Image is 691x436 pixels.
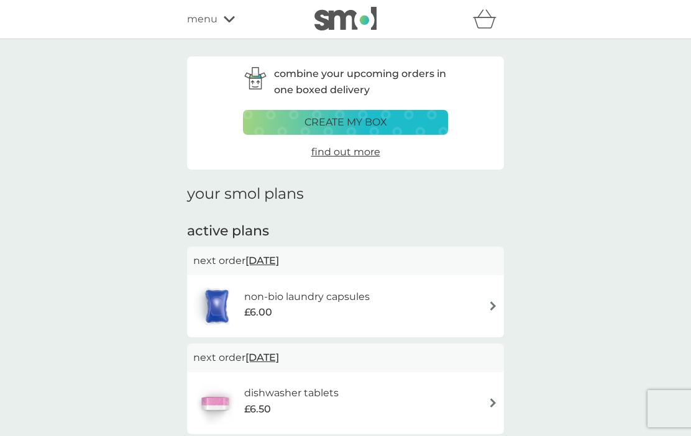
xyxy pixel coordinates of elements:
img: arrow right [488,301,498,311]
span: [DATE] [245,248,279,273]
span: menu [187,11,217,27]
h2: active plans [187,222,504,241]
div: basket [473,7,504,32]
h1: your smol plans [187,185,504,203]
h6: dishwasher tablets [244,385,339,401]
span: [DATE] [245,345,279,370]
h6: non-bio laundry capsules [244,289,370,305]
img: smol [314,7,377,30]
span: find out more [311,146,380,158]
span: £6.00 [244,304,272,320]
p: create my box [304,114,387,130]
button: create my box [243,110,448,135]
img: dishwasher tablets [193,381,237,425]
p: next order [193,253,498,269]
p: next order [193,350,498,366]
a: find out more [311,144,380,160]
p: combine your upcoming orders in one boxed delivery [274,66,448,98]
img: non-bio laundry capsules [193,284,240,328]
span: £6.50 [244,401,271,417]
img: arrow right [488,398,498,407]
